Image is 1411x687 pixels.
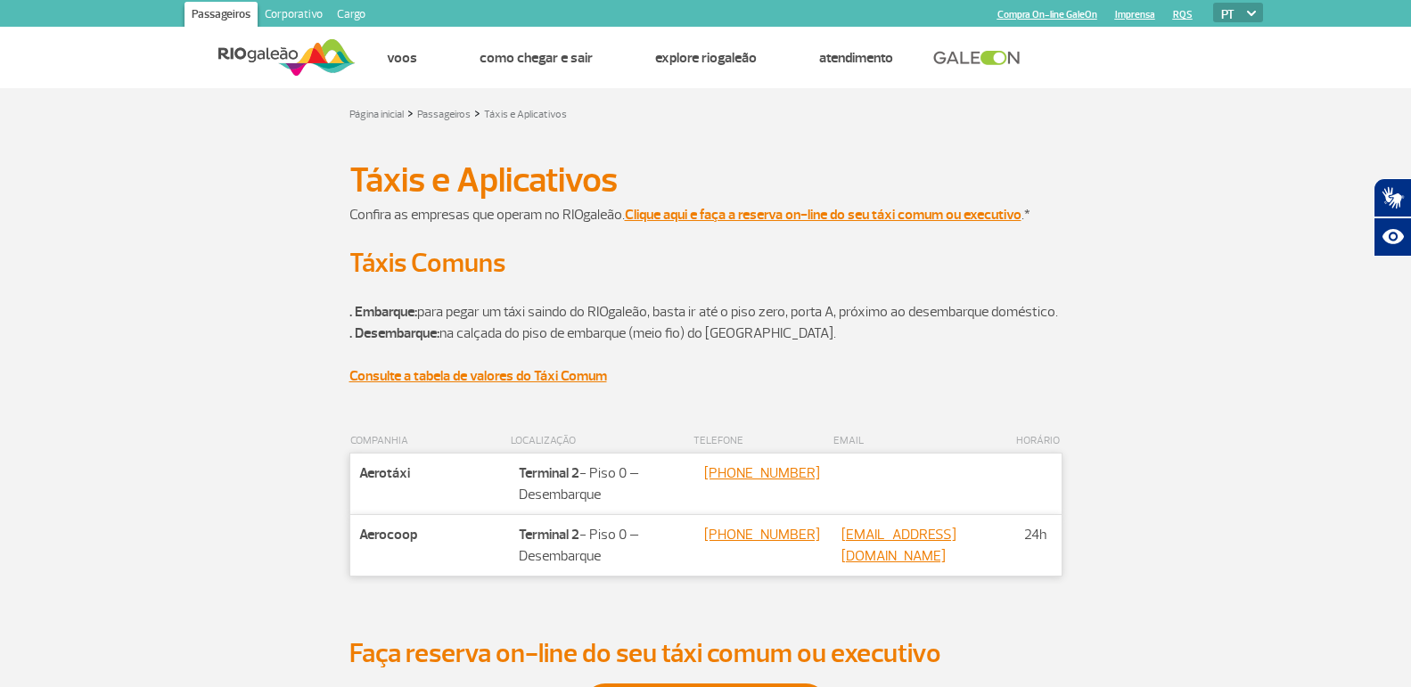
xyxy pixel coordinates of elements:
th: HORÁRIO [1015,429,1062,454]
a: > [474,102,480,123]
p: para pegar um táxi saindo do RIOgaleão, basta ir até o piso zero, porta A, próximo ao desembarque... [349,280,1062,365]
h2: Táxis Comuns [349,247,1062,280]
a: Passageiros [417,108,471,121]
a: [PHONE_NUMBER] [704,464,820,482]
a: Compra On-line GaleOn [997,9,1097,20]
p: Confira as empresas que operam no RIOgaleão. . [349,204,1062,225]
a: Imprensa [1115,9,1155,20]
a: Atendimento [819,49,893,67]
strong: . Embarque: [349,303,417,321]
th: TELEFONE [693,429,833,454]
a: RQS [1173,9,1193,20]
button: Abrir tradutor de língua de sinais. [1374,178,1411,217]
button: Abrir recursos assistivos. [1374,217,1411,257]
h1: Táxis e Aplicativos [349,165,1062,195]
a: Táxis e Aplicativos [484,108,567,121]
a: Clique aqui e faça a reserva on-line do seu táxi comum ou executivo [625,206,1021,224]
a: Passageiros [185,2,258,30]
th: EMAIL [833,429,1015,454]
strong: Terminal 2 [519,526,579,544]
td: 24h [1015,515,1062,577]
strong: Aerotáxi [359,464,410,482]
a: [EMAIL_ADDRESS][DOMAIN_NAME] [841,526,956,565]
strong: Aerocoop [359,526,417,544]
a: Cargo [330,2,373,30]
td: - Piso 0 – Desembarque [510,454,693,515]
div: Plugin de acessibilidade da Hand Talk. [1374,178,1411,257]
strong: . Desembarque: [349,324,439,342]
a: [PHONE_NUMBER] [704,526,820,544]
a: Explore RIOgaleão [655,49,757,67]
h2: Faça reserva on-line do seu táxi comum ou executivo [349,637,1062,670]
th: LOCALIZAÇÃO [510,429,693,454]
th: COMPANHIA [349,429,510,454]
td: - Piso 0 – Desembarque [510,515,693,577]
strong: Terminal 2 [519,464,579,482]
a: > [407,102,414,123]
a: Página inicial [349,108,404,121]
a: Como chegar e sair [480,49,593,67]
a: Consulte a tabela de valores do Táxi Comum [349,367,607,385]
a: Voos [387,49,417,67]
a: Corporativo [258,2,330,30]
